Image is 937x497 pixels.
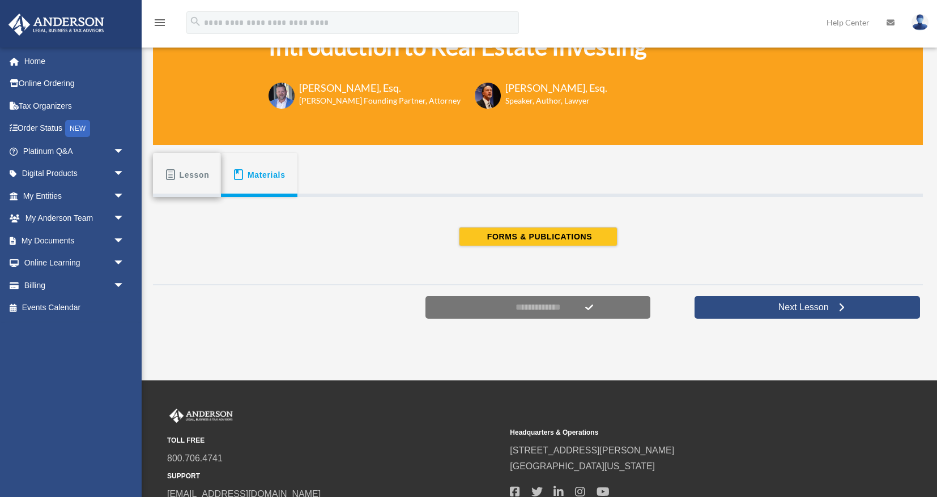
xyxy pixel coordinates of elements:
img: User Pic [912,14,929,31]
a: My Anderson Teamarrow_drop_down [8,207,142,230]
a: Billingarrow_drop_down [8,274,142,297]
button: FORMS & PUBLICATIONS [459,227,617,246]
a: My Documentsarrow_drop_down [8,229,142,252]
h3: [PERSON_NAME], Esq. [505,81,607,95]
i: search [189,15,202,28]
a: [GEOGRAPHIC_DATA][US_STATE] [510,461,655,471]
span: arrow_drop_down [113,252,136,275]
span: Materials [248,165,286,185]
span: arrow_drop_down [113,185,136,208]
img: Toby-circle-head.png [269,83,295,109]
a: My Entitiesarrow_drop_down [8,185,142,207]
div: NEW [65,120,90,137]
a: Tax Organizers [8,95,142,117]
a: menu [153,20,167,29]
small: Headquarters & Operations [510,427,845,439]
img: Scott-Estill-Headshot.png [475,83,501,109]
span: Lesson [180,165,210,185]
a: Online Ordering [8,72,142,95]
a: Events Calendar [8,297,142,319]
img: Anderson Advisors Platinum Portal [167,409,235,423]
h3: [PERSON_NAME], Esq. [299,81,461,95]
span: arrow_drop_down [113,229,136,252]
i: menu [153,16,167,29]
img: Anderson Advisors Platinum Portal [5,14,108,36]
span: arrow_drop_down [113,162,136,186]
small: SUPPORT [167,470,502,482]
a: Order StatusNEW [8,117,142,140]
a: Online Learningarrow_drop_down [8,252,142,275]
a: 800.706.4741 [167,453,223,463]
h6: [PERSON_NAME] Founding Partner, Attorney [299,95,461,106]
a: Digital Productsarrow_drop_down [8,162,142,185]
a: Next Lesson [695,296,920,319]
span: Next Lesson [769,302,838,313]
span: arrow_drop_down [113,140,136,163]
span: arrow_drop_down [113,274,136,297]
h6: Speaker, Author, Lawyer [505,95,593,106]
span: arrow_drop_down [113,207,136,230]
a: Platinum Q&Aarrow_drop_down [8,140,142,162]
span: FORMS & PUBLICATIONS [484,231,592,242]
a: [STREET_ADDRESS][PERSON_NAME] [510,445,674,455]
small: TOLL FREE [167,435,502,447]
a: Home [8,50,142,72]
a: FORMS & PUBLICATIONS [261,227,816,246]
